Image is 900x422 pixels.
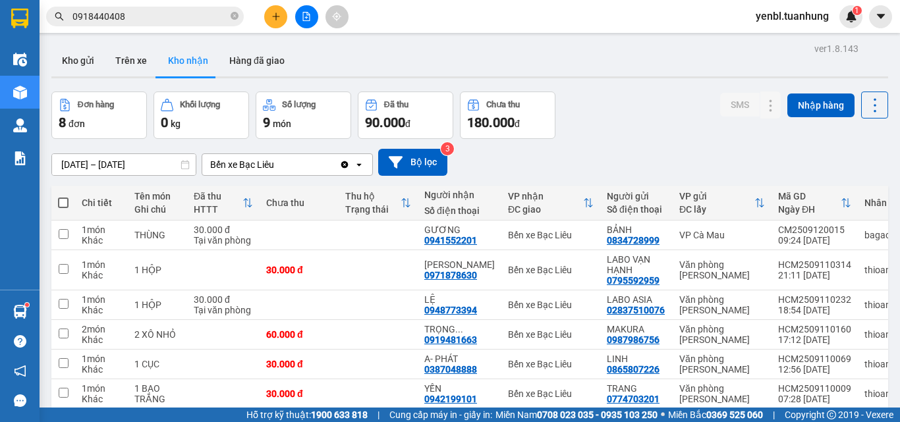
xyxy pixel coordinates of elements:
[495,408,658,422] span: Miền Nam
[273,119,291,129] span: món
[607,383,666,394] div: TRANG
[855,6,859,15] span: 1
[778,204,841,215] div: Ngày ĐH
[82,324,121,334] div: 2 món
[607,275,660,286] div: 0795592959
[720,93,760,117] button: SMS
[82,294,121,305] div: 1 món
[25,303,29,307] sup: 1
[607,324,666,334] div: MAKURA
[55,12,64,21] span: search
[295,5,318,28] button: file-add
[157,45,219,76] button: Kho nhận
[282,100,316,109] div: Số lượng
[14,394,26,407] span: message
[508,265,594,275] div: Bến xe Bạc Liêu
[607,394,660,404] div: 0774703201
[607,364,660,375] div: 0865807226
[778,383,851,394] div: HCM2509110009
[679,204,754,215] div: ĐC lấy
[508,204,583,215] div: ĐC giao
[134,329,181,340] div: 2 XÔ NHỎ
[266,359,332,369] div: 30.000 đ
[271,12,281,21] span: plus
[378,408,380,422] span: |
[345,204,401,215] div: Trạng thái
[778,394,851,404] div: 07:28 [DATE]
[424,224,495,235] div: GƯƠNG
[607,294,666,305] div: LABO ASIA
[14,365,26,377] span: notification
[187,186,260,221] th: Toggle SortBy
[607,354,666,364] div: LINH
[778,270,851,280] div: 21:11 [DATE]
[339,186,418,221] th: Toggle SortBy
[745,8,839,24] span: yenbl.tuanhung
[778,294,851,305] div: HCM2509110232
[405,119,410,129] span: đ
[778,224,851,235] div: CM2509120015
[325,5,349,28] button: aim
[82,305,121,315] div: Khác
[171,119,181,129] span: kg
[134,300,181,310] div: 1 HỘP
[13,86,27,99] img: warehouse-icon
[105,45,157,76] button: Trên xe
[13,119,27,132] img: warehouse-icon
[264,5,287,28] button: plus
[679,259,765,280] div: Văn phòng [PERSON_NAME]
[134,204,181,215] div: Ghi chú
[82,334,121,345] div: Khác
[778,334,851,345] div: 17:12 [DATE]
[772,186,858,221] th: Toggle SortBy
[869,5,892,28] button: caret-down
[679,294,765,315] div: Văn phòng [PERSON_NAME]
[853,6,862,15] sup: 1
[814,41,858,56] div: ver 1.8.143
[424,270,477,280] div: 0971878630
[275,158,277,171] input: Selected Bến xe Bạc Liêu.
[508,359,594,369] div: Bến xe Bạc Liêu
[424,364,477,375] div: 0387048888
[82,364,121,375] div: Khác
[161,115,168,130] span: 0
[82,394,121,404] div: Khác
[78,100,114,109] div: Đơn hàng
[424,294,495,305] div: LỆ
[773,408,775,422] span: |
[256,92,351,139] button: Số lượng9món
[194,305,253,315] div: Tại văn phòng
[231,11,239,23] span: close-circle
[424,334,477,345] div: 0919481663
[778,324,851,334] div: HCM2509110160
[424,324,495,334] div: TRỌNG KHANG
[778,364,851,375] div: 12:56 [DATE]
[679,354,765,375] div: Văn phòng [PERSON_NAME]
[424,205,495,216] div: Số điện thoại
[508,388,594,399] div: Bến xe Bạc Liêu
[661,412,665,417] span: ⚪️
[508,300,594,310] div: Bến xe Bạc Liêu
[424,305,477,315] div: 0948773394
[424,383,495,394] div: YẾN
[607,204,666,215] div: Số điện thoại
[11,9,28,28] img: logo-vxr
[194,235,253,246] div: Tại văn phòng
[246,408,368,422] span: Hỗ trợ kỹ thuật:
[302,12,311,21] span: file-add
[679,383,765,404] div: Văn phòng [PERSON_NAME]
[82,270,121,280] div: Khác
[679,191,754,201] div: VP gửi
[778,305,851,315] div: 18:54 [DATE]
[354,159,364,170] svg: open
[13,53,27,66] img: warehouse-icon
[210,158,274,171] div: Bến xe Bạc Liêu
[508,230,594,240] div: Bến xe Bạc Liêu
[332,12,341,21] span: aim
[827,410,836,419] span: copyright
[378,149,447,176] button: Bộ lọc
[339,159,350,170] svg: Clear value
[134,383,181,404] div: 1 BAO TRẮNG
[607,235,660,246] div: 0834728999
[82,235,121,246] div: Khác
